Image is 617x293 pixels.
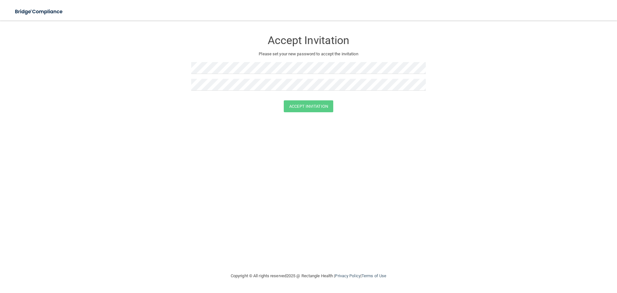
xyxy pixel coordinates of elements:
a: Terms of Use [362,273,386,278]
img: bridge_compliance_login_screen.278c3ca4.svg [10,5,69,18]
a: Privacy Policy [335,273,360,278]
h3: Accept Invitation [191,34,426,46]
p: Please set your new password to accept the invitation [196,50,421,58]
button: Accept Invitation [284,100,333,112]
div: Copyright © All rights reserved 2025 @ Rectangle Health | | [191,266,426,286]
